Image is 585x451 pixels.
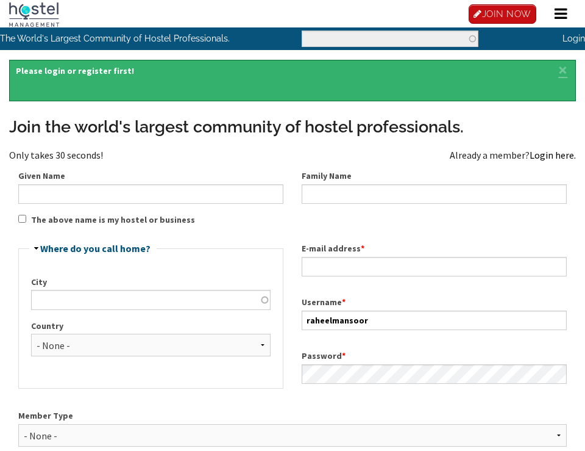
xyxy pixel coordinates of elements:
[18,410,567,422] label: Member Type
[9,2,59,27] img: Hostel Management Home
[450,150,576,160] div: Already a member?
[342,297,346,308] span: This field is required.
[302,257,567,276] input: A valid e-mail address. All e-mails from the system will be sent to this address. The e-mail addr...
[530,149,576,161] a: Login here.
[302,296,567,309] label: Username
[469,4,536,24] a: JOIN NOW
[31,276,271,289] label: City
[302,311,567,330] input: Spaces are allowed; punctuation is not allowed except for periods, hyphens, apostrophes, and unde...
[9,150,292,160] div: Only takes 30 seconds!
[31,320,271,333] label: Country
[562,33,585,43] a: Login
[302,170,567,182] label: Family Name
[31,214,195,226] label: The above name is my hostel or business
[9,115,576,139] h3: Join the world's largest community of hostel professionals.
[302,350,567,363] label: Password
[302,242,567,255] label: E-mail address
[361,243,364,254] span: This field is required.
[40,242,151,254] a: Where do you call home?
[302,31,478,47] input: Enter the terms you wish to search for.
[342,350,346,361] span: This field is required.
[9,60,576,101] div: Please login or register first!
[556,67,570,72] a: ×
[18,170,283,182] label: Given Name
